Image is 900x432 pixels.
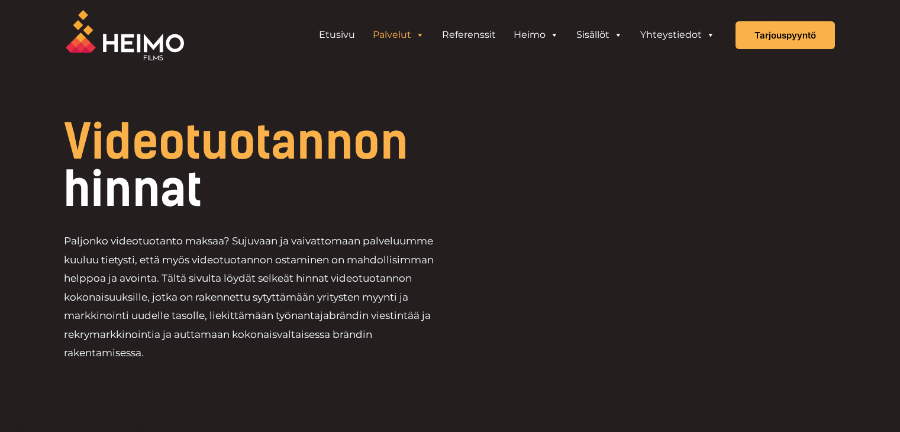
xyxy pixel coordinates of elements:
[304,23,730,47] aside: Header Widget 1
[310,23,364,47] a: Etusivu
[736,21,835,49] a: Tarjouspyyntö
[433,23,505,47] a: Referenssit
[64,118,531,213] h1: hinnat
[64,232,450,363] p: Paljonko videotuotanto maksaa? Sujuvaan ja vaivattomaan palveluumme kuuluu tietysti, että myös vi...
[364,23,433,47] a: Palvelut
[64,114,408,170] span: Videotuotannon
[567,23,631,47] a: Sisällöt
[505,23,567,47] a: Heimo
[631,23,724,47] a: Yhteystiedot
[66,10,184,60] img: Heimo Filmsin logo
